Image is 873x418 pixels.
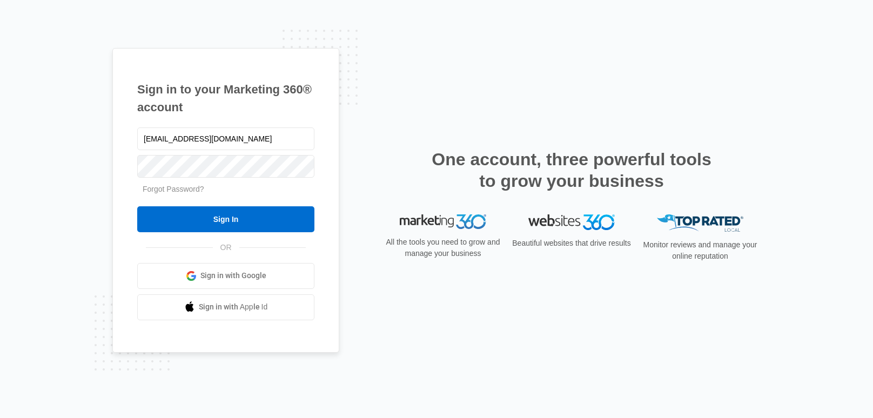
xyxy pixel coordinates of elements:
p: All the tools you need to grow and manage your business [382,237,503,259]
a: Sign in with Apple Id [137,294,314,320]
a: Sign in with Google [137,263,314,289]
input: Sign In [137,206,314,232]
img: Top Rated Local [657,214,743,232]
p: Monitor reviews and manage your online reputation [640,239,761,262]
input: Email [137,127,314,150]
span: Sign in with Google [200,270,266,281]
span: OR [213,242,239,253]
span: Sign in with Apple Id [199,301,268,313]
h2: One account, three powerful tools to grow your business [428,149,715,192]
a: Forgot Password? [143,185,204,193]
img: Marketing 360 [400,214,486,230]
p: Beautiful websites that drive results [511,238,632,249]
img: Websites 360 [528,214,615,230]
h1: Sign in to your Marketing 360® account [137,80,314,116]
